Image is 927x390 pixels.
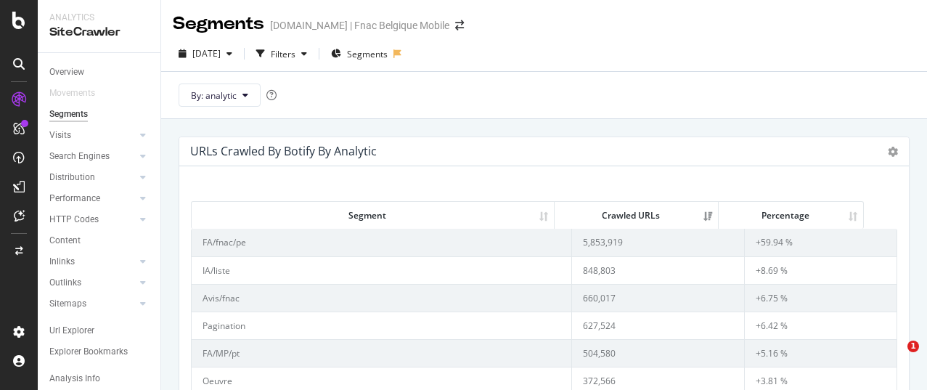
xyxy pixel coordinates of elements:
[745,229,897,256] td: +59.94 %
[49,12,149,24] div: Analytics
[907,341,919,352] span: 1
[192,339,572,367] td: FA/MP/pt
[49,371,150,386] a: Analysis Info
[192,312,572,339] td: Pagination
[192,284,572,312] td: Avis/fnac
[49,296,86,312] div: Sitemaps
[49,344,128,359] div: Explorer Bookmarks
[325,42,393,65] button: Segments
[49,191,100,206] div: Performance
[49,275,81,291] div: Outlinks
[49,323,150,338] a: Url Explorer
[49,107,150,122] a: Segments
[49,86,95,101] div: Movements
[173,42,238,65] button: [DATE]
[49,191,136,206] a: Performance
[745,312,897,339] td: +6.42 %
[192,256,572,284] td: IA/liste
[888,147,898,157] i: Options
[173,12,264,36] div: Segments
[192,202,555,229] th: Segment: activate to sort column ascending
[347,48,388,60] span: Segments
[191,89,237,102] span: By: analytic
[250,42,313,65] button: Filters
[49,371,100,386] div: Analysis Info
[878,341,912,375] iframe: Intercom live chat
[49,107,88,122] div: Segments
[49,24,149,41] div: SiteCrawler
[190,142,377,161] h4: URLs Crawled By Botify By analytic
[49,233,81,248] div: Content
[572,312,745,339] td: 627,524
[572,256,745,284] td: 848,803
[49,149,110,164] div: Search Engines
[49,254,136,269] a: Inlinks
[49,275,136,291] a: Outlinks
[745,256,897,284] td: +8.69 %
[271,48,295,60] div: Filters
[49,86,110,101] a: Movements
[572,229,745,256] td: 5,853,919
[49,212,99,227] div: HTTP Codes
[49,170,95,185] div: Distribution
[192,229,572,256] td: FA/fnac/pe
[49,65,84,80] div: Overview
[572,339,745,367] td: 504,580
[49,170,136,185] a: Distribution
[49,128,136,143] a: Visits
[49,233,150,248] a: Content
[49,254,75,269] div: Inlinks
[49,149,136,164] a: Search Engines
[49,212,136,227] a: HTTP Codes
[49,65,150,80] a: Overview
[270,18,449,33] div: [DOMAIN_NAME] | Fnac Belgique Mobile
[49,323,94,338] div: Url Explorer
[572,284,745,312] td: 660,017
[745,284,897,312] td: +6.75 %
[719,202,863,229] th: Percentage: activate to sort column ascending
[49,344,150,359] a: Explorer Bookmarks
[745,339,897,367] td: +5.16 %
[49,296,136,312] a: Sitemaps
[192,47,221,60] span: 2023 Sep. 1st
[555,202,719,229] th: Crawled URLs: activate to sort column ascending
[179,84,261,107] button: By: analytic
[49,128,71,143] div: Visits
[455,20,464,31] div: arrow-right-arrow-left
